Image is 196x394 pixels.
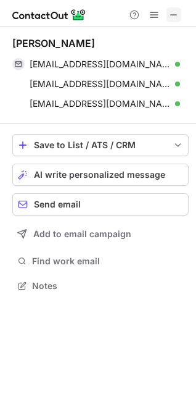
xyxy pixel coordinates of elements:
img: ContactOut v5.3.10 [12,7,86,22]
button: AI write personalized message [12,164,189,186]
span: Add to email campaign [33,229,131,239]
button: Notes [12,277,189,295]
button: Send email [12,193,189,216]
span: [EMAIL_ADDRESS][DOMAIN_NAME] [30,98,171,109]
span: Notes [32,280,184,291]
button: Find work email [12,253,189,270]
span: [EMAIL_ADDRESS][DOMAIN_NAME] [30,59,171,70]
div: [PERSON_NAME] [12,37,95,49]
span: AI write personalized message [34,170,165,180]
span: [EMAIL_ADDRESS][DOMAIN_NAME] [30,78,171,90]
div: Save to List / ATS / CRM [34,140,167,150]
button: Add to email campaign [12,223,189,245]
button: save-profile-one-click [12,134,189,156]
span: Send email [34,199,81,209]
span: Find work email [32,256,184,267]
